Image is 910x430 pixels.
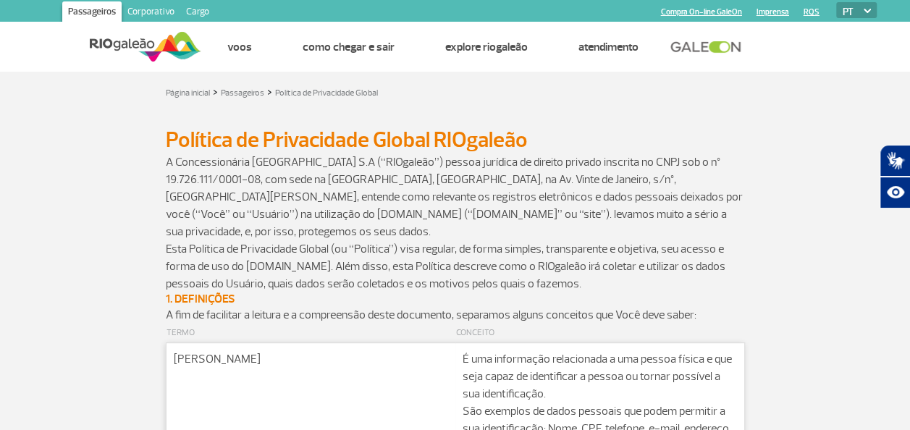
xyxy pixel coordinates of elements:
[880,145,910,177] button: Abrir tradutor de língua de sinais.
[166,88,210,98] a: Página inicial
[122,1,180,25] a: Corporativo
[180,1,215,25] a: Cargo
[213,83,218,100] a: >
[578,40,638,54] a: Atendimento
[166,306,745,324] p: A fim de facilitar a leitura e a compreensão deste documento, separamos alguns conceitos que Você...
[62,1,122,25] a: Passageiros
[166,127,745,153] h2: Política de Privacidade Global RIOgaleão
[880,177,910,208] button: Abrir recursos assistivos.
[166,240,745,292] p: Esta Política de Privacidade Global (ou “Política”) visa regular, de forma simples, transparente ...
[445,40,527,54] a: Explore RIOgaleão
[275,88,378,98] a: Política de Privacidade Global
[463,350,737,402] p: É uma informação relacionada a uma pessoa física e que seja capaz de identificar a pessoa ou torn...
[455,324,745,343] th: Conceito
[757,7,789,17] a: Imprensa
[302,40,394,54] a: Como chegar e sair
[267,83,272,100] a: >
[166,292,745,306] h6: 1. DEFINIÇÕES
[221,88,264,98] a: Passageiros
[166,324,455,343] th: Termo
[804,7,820,17] a: RQS
[166,153,745,240] p: A Concessionária [GEOGRAPHIC_DATA] S.A (“RIOgaleão”) pessoa jurídica de direito privado inscrita ...
[880,145,910,208] div: Plugin de acessibilidade da Hand Talk.
[227,40,251,54] a: Voos
[661,7,742,17] a: Compra On-line GaleOn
